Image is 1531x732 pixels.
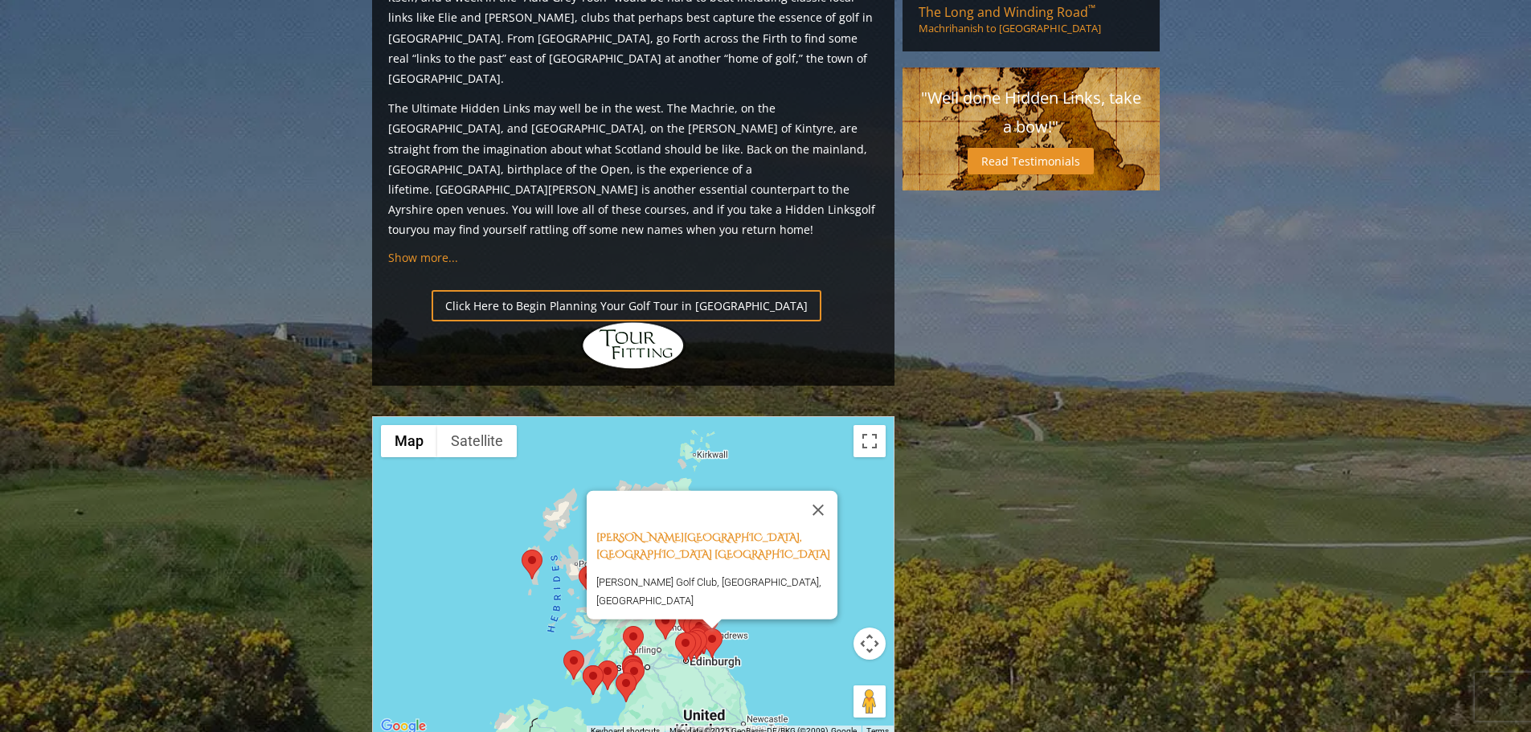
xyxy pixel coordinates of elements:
button: Map camera controls [854,628,886,660]
button: Show street map [381,425,437,457]
a: Click Here to Begin Planning Your Golf Tour in [GEOGRAPHIC_DATA] [432,290,821,321]
button: Toggle fullscreen view [854,425,886,457]
button: Show satellite imagery [437,425,517,457]
a: Show more... [388,250,458,265]
button: Close [799,490,837,529]
p: [PERSON_NAME] Golf Club, [GEOGRAPHIC_DATA], [GEOGRAPHIC_DATA] [596,572,837,610]
p: The Ultimate Hidden Links may well be in the west. The Machrie, on the [GEOGRAPHIC_DATA], and [GE... [388,98,878,239]
button: Drag Pegman onto the map to open Street View [854,685,886,718]
a: [PERSON_NAME][GEOGRAPHIC_DATA], [GEOGRAPHIC_DATA] [GEOGRAPHIC_DATA] [596,530,830,561]
sup: ™ [1088,2,1095,15]
p: "Well done Hidden Links, take a bow!" [919,84,1144,141]
a: Read Testimonials [968,148,1094,174]
span: The Long and Winding Road [919,3,1095,21]
a: golf tour [388,202,875,237]
img: Hidden Links [581,321,686,370]
a: The Long and Winding Road™Machrihanish to [GEOGRAPHIC_DATA] [919,3,1144,35]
